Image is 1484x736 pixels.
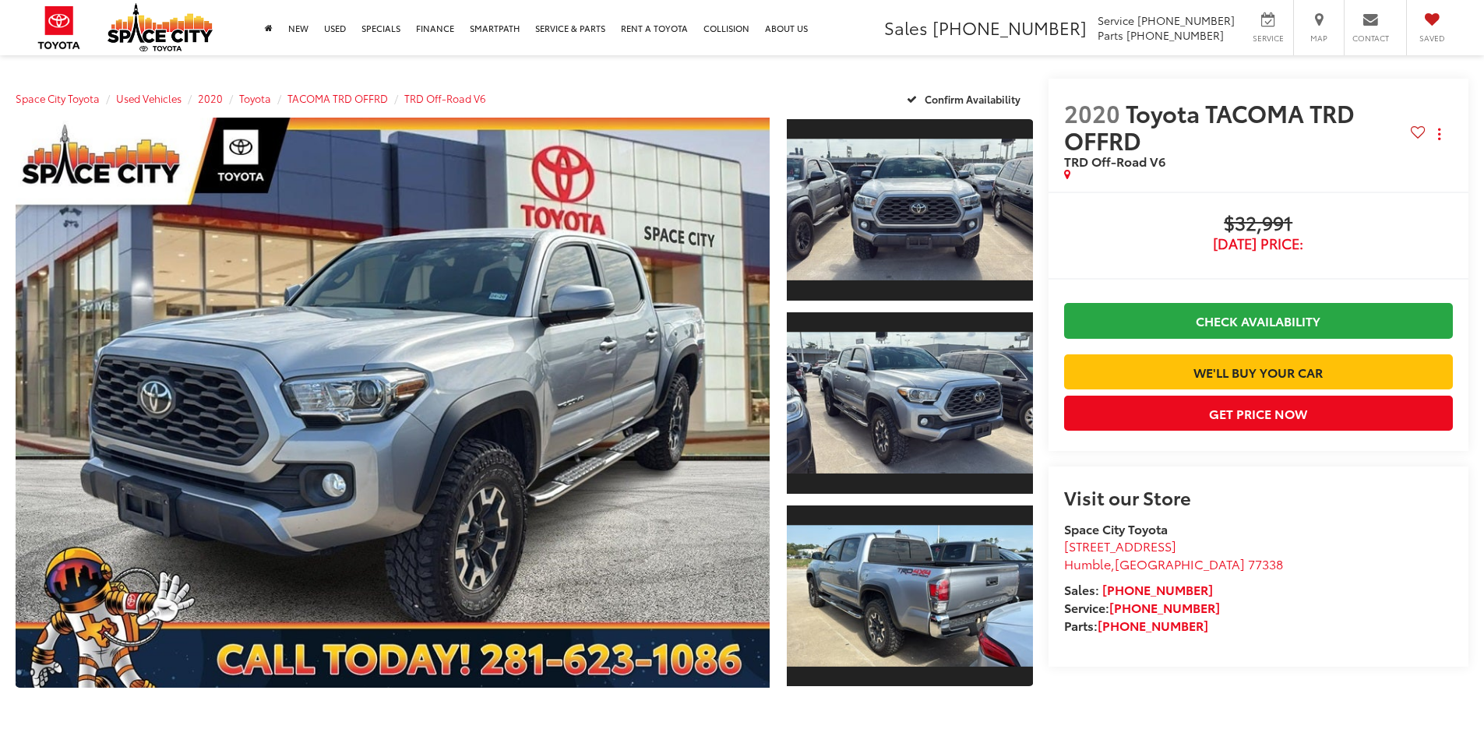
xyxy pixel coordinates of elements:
strong: Service: [1064,598,1220,616]
img: 2020 Toyota TACOMA TRD OFFRD TRD Off-Road V6 [784,139,1035,280]
span: Service [1250,33,1285,44]
a: We'll Buy Your Car [1064,354,1453,389]
a: [STREET_ADDRESS] Humble,[GEOGRAPHIC_DATA] 77338 [1064,537,1283,572]
a: Expand Photo 2 [787,311,1033,495]
a: [PHONE_NUMBER] [1102,580,1213,598]
h2: Visit our Store [1064,487,1453,507]
a: Expand Photo 1 [787,118,1033,302]
a: Used Vehicles [116,91,182,105]
span: [PHONE_NUMBER] [1137,12,1235,28]
span: Sales [884,15,928,40]
span: [STREET_ADDRESS] [1064,537,1176,555]
span: Humble [1064,555,1111,572]
span: Parts [1098,27,1123,43]
span: $32,991 [1064,213,1453,236]
span: Contact [1352,33,1389,44]
img: 2020 Toyota TACOMA TRD OFFRD TRD Off-Road V6 [784,525,1035,666]
a: Expand Photo 3 [787,504,1033,688]
span: [GEOGRAPHIC_DATA] [1115,555,1245,572]
a: [PHONE_NUMBER] [1098,616,1208,634]
strong: Space City Toyota [1064,519,1168,537]
button: Confirm Availability [898,85,1033,112]
span: , [1064,555,1283,572]
a: Space City Toyota [16,91,100,105]
span: 2020 [1064,96,1120,129]
span: [PHONE_NUMBER] [1126,27,1224,43]
a: TRD Off-Road V6 [404,91,486,105]
button: Actions [1426,121,1453,148]
strong: Parts: [1064,616,1208,634]
span: Toyota TACOMA TRD OFFRD [1064,96,1355,157]
button: Get Price Now [1064,396,1453,431]
a: Check Availability [1064,303,1453,338]
span: TRD Off-Road V6 [1064,152,1165,170]
span: [DATE] Price: [1064,236,1453,252]
span: [PHONE_NUMBER] [932,15,1087,40]
span: dropdown dots [1438,128,1440,140]
img: Space City Toyota [108,3,213,51]
span: Saved [1415,33,1449,44]
a: Expand Photo 0 [16,118,770,688]
span: Map [1302,33,1336,44]
span: 77338 [1248,555,1283,572]
img: 2020 Toyota TACOMA TRD OFFRD TRD Off-Road V6 [8,114,777,691]
a: TACOMA TRD OFFRD [287,91,388,105]
a: 2020 [198,91,223,105]
a: Toyota [239,91,271,105]
span: Service [1098,12,1134,28]
img: 2020 Toyota TACOMA TRD OFFRD TRD Off-Road V6 [784,333,1035,474]
span: Sales: [1064,580,1099,598]
span: Confirm Availability [925,92,1020,106]
a: [PHONE_NUMBER] [1109,598,1220,616]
